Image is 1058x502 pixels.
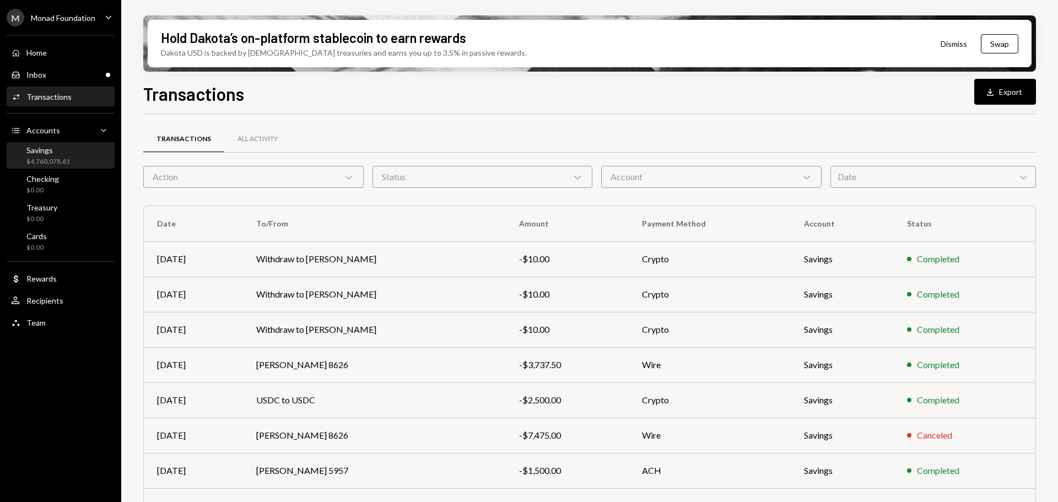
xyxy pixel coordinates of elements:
div: Accounts [26,126,60,135]
div: [DATE] [157,393,230,407]
div: Checking [26,174,59,183]
div: Hold Dakota’s on-platform stablecoin to earn rewards [161,29,466,47]
th: To/From [243,206,506,241]
a: Home [7,42,115,62]
div: Action [143,166,364,188]
td: Savings [791,312,894,347]
div: $0.00 [26,243,47,252]
a: Recipients [7,290,115,310]
div: $0.00 [26,186,59,195]
a: Transactions [143,125,224,153]
div: Home [26,48,47,57]
div: Treasury [26,203,57,212]
a: Accounts [7,120,115,140]
div: -$10.00 [519,323,616,336]
div: -$1,500.00 [519,464,616,477]
div: Recipients [26,296,63,305]
button: Dismiss [927,31,981,57]
div: [DATE] [157,464,230,477]
div: Completed [917,252,959,266]
th: Date [144,206,243,241]
div: M [7,9,24,26]
a: Savings$4,760,078.61 [7,142,115,169]
td: [PERSON_NAME] 5957 [243,453,506,488]
td: [PERSON_NAME] 8626 [243,418,506,453]
div: Dakota USD is backed by [DEMOGRAPHIC_DATA] treasuries and earns you up to 3.5% in passive rewards. [161,47,527,58]
div: Completed [917,358,959,371]
td: Wire [629,418,791,453]
td: Withdraw to [PERSON_NAME] [243,277,506,312]
div: Status [373,166,593,188]
div: Monad Foundation [31,13,95,23]
div: Transactions [26,92,72,101]
div: Rewards [26,274,57,283]
div: [DATE] [157,252,230,266]
div: All Activity [237,134,278,144]
a: Cards$0.00 [7,228,115,255]
td: Wire [629,347,791,382]
td: Withdraw to [PERSON_NAME] [243,312,506,347]
td: Savings [791,418,894,453]
div: Date [830,166,1036,188]
td: Savings [791,347,894,382]
th: Account [791,206,894,241]
div: Savings [26,145,70,155]
td: [PERSON_NAME] 8626 [243,347,506,382]
a: Inbox [7,64,115,84]
a: All Activity [224,125,291,153]
th: Payment Method [629,206,791,241]
div: [DATE] [157,429,230,442]
div: -$3,737.50 [519,358,616,371]
td: Savings [791,382,894,418]
div: Completed [917,288,959,301]
div: Inbox [26,70,46,79]
a: Team [7,312,115,332]
th: Amount [506,206,629,241]
div: Canceled [917,429,952,442]
div: Account [601,166,822,188]
div: Transactions [156,134,211,144]
div: Completed [917,393,959,407]
a: Rewards [7,268,115,288]
button: Swap [981,34,1018,53]
td: Withdraw to [PERSON_NAME] [243,241,506,277]
td: Crypto [629,382,791,418]
div: [DATE] [157,323,230,336]
div: Cards [26,231,47,241]
div: [DATE] [157,358,230,371]
div: -$10.00 [519,252,616,266]
div: $0.00 [26,214,57,224]
div: -$7,475.00 [519,429,616,442]
div: Team [26,318,46,327]
td: ACH [629,453,791,488]
button: Export [974,79,1036,105]
td: USDC to USDC [243,382,506,418]
th: Status [894,206,1035,241]
td: Crypto [629,312,791,347]
div: [DATE] [157,288,230,301]
div: Completed [917,464,959,477]
div: Completed [917,323,959,336]
td: Savings [791,277,894,312]
div: $4,760,078.61 [26,157,70,166]
a: Transactions [7,87,115,106]
a: Treasury$0.00 [7,199,115,226]
a: Checking$0.00 [7,171,115,197]
td: Savings [791,241,894,277]
td: Crypto [629,241,791,277]
div: -$10.00 [519,288,616,301]
div: -$2,500.00 [519,393,616,407]
h1: Transactions [143,83,244,105]
td: Crypto [629,277,791,312]
td: Savings [791,453,894,488]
